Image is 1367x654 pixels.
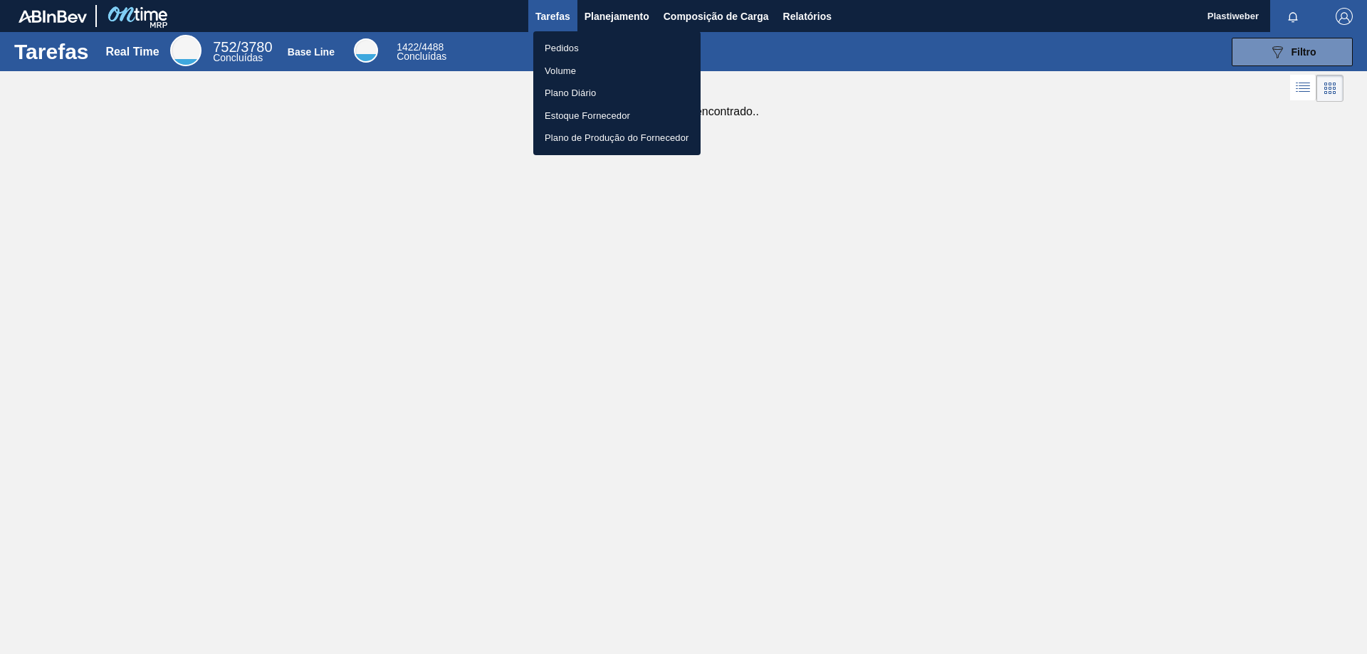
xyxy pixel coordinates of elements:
a: Estoque Fornecedor [533,105,701,127]
a: Volume [533,60,701,83]
a: Plano Diário [533,82,701,105]
a: Plano de Produção do Fornecedor [533,127,701,149]
a: Pedidos [533,37,701,60]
